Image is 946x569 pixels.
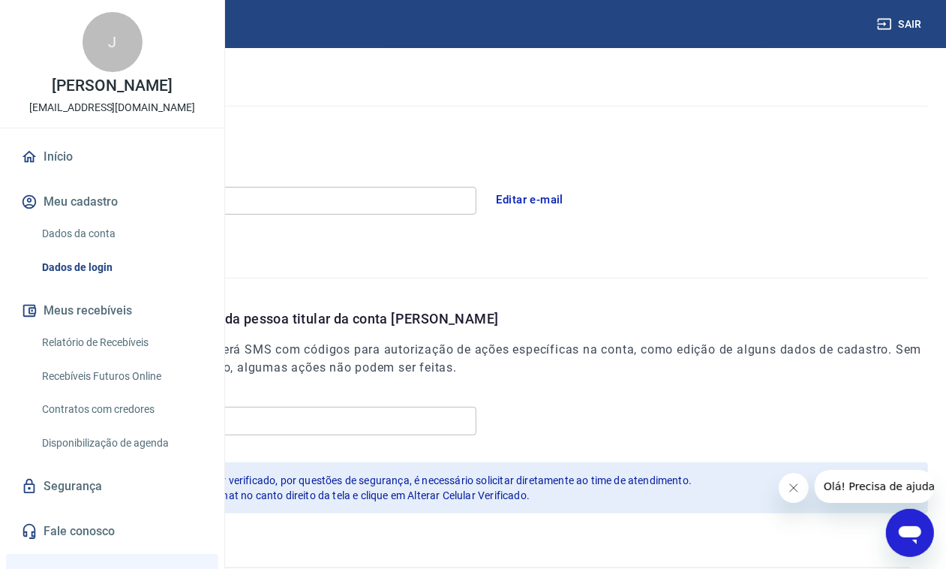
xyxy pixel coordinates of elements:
[886,509,934,557] iframe: Botão para abrir a janela de mensagens
[18,140,206,173] a: Início
[36,252,206,283] a: Dados de login
[36,309,928,329] p: Cadastre o número de celular da pessoa titular da conta [PERSON_NAME]
[74,474,692,486] span: Para alterar o número de celular verificado, por questões de segurança, é necessário solicitar di...
[18,470,206,503] a: Segurança
[52,78,172,94] p: [PERSON_NAME]
[18,294,206,327] button: Meus recebíveis
[9,11,126,23] span: Olá! Precisa de ajuda?
[18,515,206,548] a: Fale conosco
[488,184,572,215] button: Editar e-mail
[36,428,206,459] a: Disponibilização de agenda
[74,489,530,501] span: Para isso, clique no widget do chat no canto direito da tela e clique em Alterar Celular Verificado.
[36,327,206,358] a: Relatório de Recebíveis
[83,12,143,72] div: J
[36,341,928,377] h6: É o número de celular que receberá SMS com códigos para autorização de ações específicas na conta...
[36,218,206,249] a: Dados da conta
[36,394,206,425] a: Contratos com credores
[815,470,934,503] iframe: Mensagem da empresa
[36,361,206,392] a: Recebíveis Futuros Online
[779,473,809,503] iframe: Fechar mensagem
[874,11,928,38] button: Sair
[18,185,206,218] button: Meu cadastro
[29,100,195,116] p: [EMAIL_ADDRESS][DOMAIN_NAME]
